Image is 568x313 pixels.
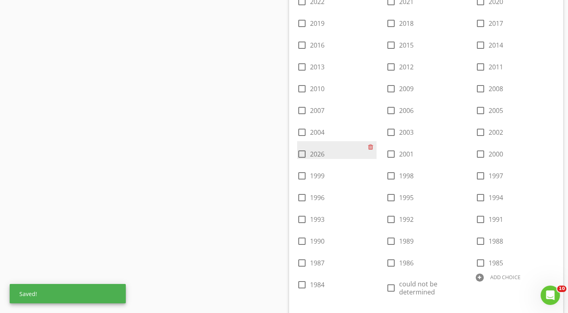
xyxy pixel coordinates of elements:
span: 2013 [310,63,325,71]
span: 1989 [399,237,414,246]
span: 2018 [399,19,414,28]
span: 1987 [310,259,325,267]
span: 2016 [310,41,325,50]
span: 1997 [489,171,503,180]
span: 2012 [399,63,414,71]
div: Saved! [10,284,126,303]
span: 2006 [399,106,414,115]
span: 1994 [489,193,503,202]
span: 1985 [489,259,503,267]
span: 10 [557,286,566,292]
span: 1999 [310,171,325,180]
span: 1993 [310,215,325,224]
span: 1986 [399,259,414,267]
span: 1988 [489,237,503,246]
span: 2007 [310,106,325,115]
span: 2014 [489,41,503,50]
span: 2017 [489,19,503,28]
span: 1995 [399,193,414,202]
span: 2010 [310,84,325,93]
div: ADD CHOICE [490,274,520,280]
span: 2011 [489,63,503,71]
span: 2005 [489,106,503,115]
span: 2000 [489,150,503,159]
span: 2019 [310,19,325,28]
span: 1991 [489,215,503,224]
span: 2026 [310,150,325,159]
span: 2009 [399,84,414,93]
span: 1984 [310,280,325,289]
span: 2008 [489,84,503,93]
span: 2003 [399,128,414,137]
span: 1990 [310,237,325,246]
span: 2002 [489,128,503,137]
span: could not be determined [399,280,437,296]
span: 1998 [399,171,414,180]
span: 1992 [399,215,414,224]
iframe: Intercom live chat [541,286,560,305]
span: 2001 [399,150,414,159]
span: 2015 [399,41,414,50]
span: 2004 [310,128,325,137]
span: 1996 [310,193,325,202]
